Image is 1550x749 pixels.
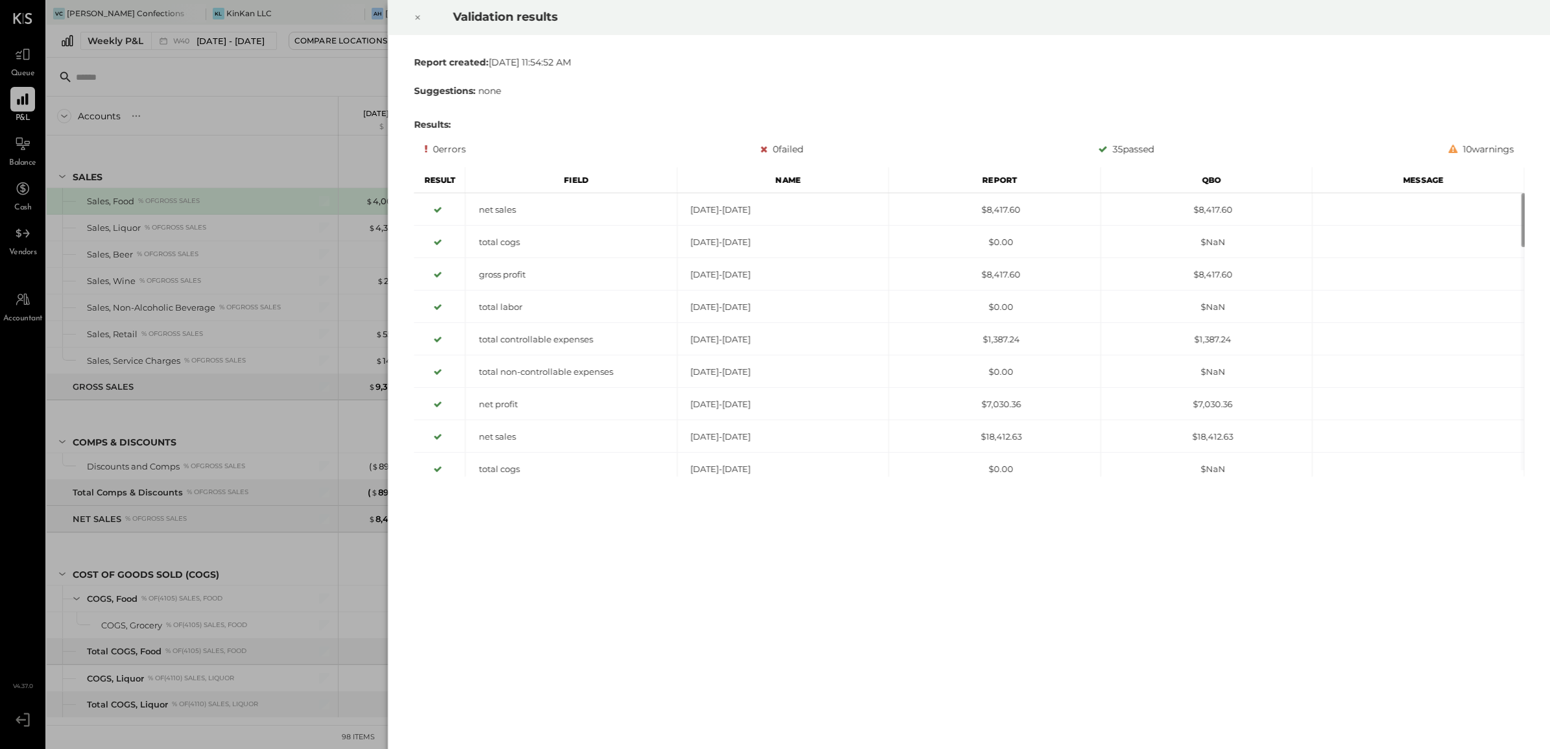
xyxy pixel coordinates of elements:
div: $7,030.36 [889,398,1101,410]
div: Qbo [1101,167,1313,193]
div: $1,387.24 [1101,333,1312,346]
div: 0 errors [424,141,466,157]
div: Report [889,167,1101,193]
div: total cogs [466,463,677,475]
div: $8,417.60 [1101,268,1312,281]
div: $NaN [1101,366,1312,378]
div: [DATE]-[DATE] [677,301,888,313]
b: Report created: [414,56,488,68]
div: [DATE]-[DATE] [677,236,888,248]
div: Name [677,167,889,193]
div: [DATE]-[DATE] [677,463,888,475]
b: Suggestions: [414,85,475,97]
div: 0 failed [760,141,803,157]
div: total non-controllable expenses [466,366,677,378]
div: $0.00 [889,366,1101,378]
div: gross profit [466,268,677,281]
div: total cogs [466,236,677,248]
div: 35 passed [1098,141,1154,157]
div: net sales [466,204,677,216]
div: total labor [466,301,677,313]
div: $NaN [1101,236,1312,248]
div: $18,412.63 [1101,431,1312,443]
div: net profit [466,398,677,410]
div: $7,030.36 [1101,398,1312,410]
div: [DATE]-[DATE] [677,333,888,346]
div: [DATE]-[DATE] [677,431,888,443]
b: Results: [414,119,451,130]
div: $NaN [1101,301,1312,313]
div: [DATE]-[DATE] [677,398,888,410]
div: $0.00 [889,463,1101,475]
div: Result [414,167,466,193]
div: $8,417.60 [889,204,1101,216]
div: $1,387.24 [889,333,1101,346]
div: total controllable expenses [466,333,677,346]
div: Message [1313,167,1525,193]
div: $8,417.60 [889,268,1101,281]
div: $NaN [1101,463,1312,475]
h2: Validation results [453,1,1331,33]
div: Field [466,167,678,193]
div: [DATE] 11:54:52 AM [414,56,1525,69]
div: 10 warnings [1448,141,1514,157]
span: none [478,85,501,97]
div: $18,412.63 [889,431,1101,443]
div: [DATE]-[DATE] [677,268,888,281]
div: $8,417.60 [1101,204,1312,216]
div: [DATE]-[DATE] [677,366,888,378]
div: $0.00 [889,301,1101,313]
div: [DATE]-[DATE] [677,204,888,216]
div: net sales [466,431,677,443]
div: $0.00 [889,236,1101,248]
